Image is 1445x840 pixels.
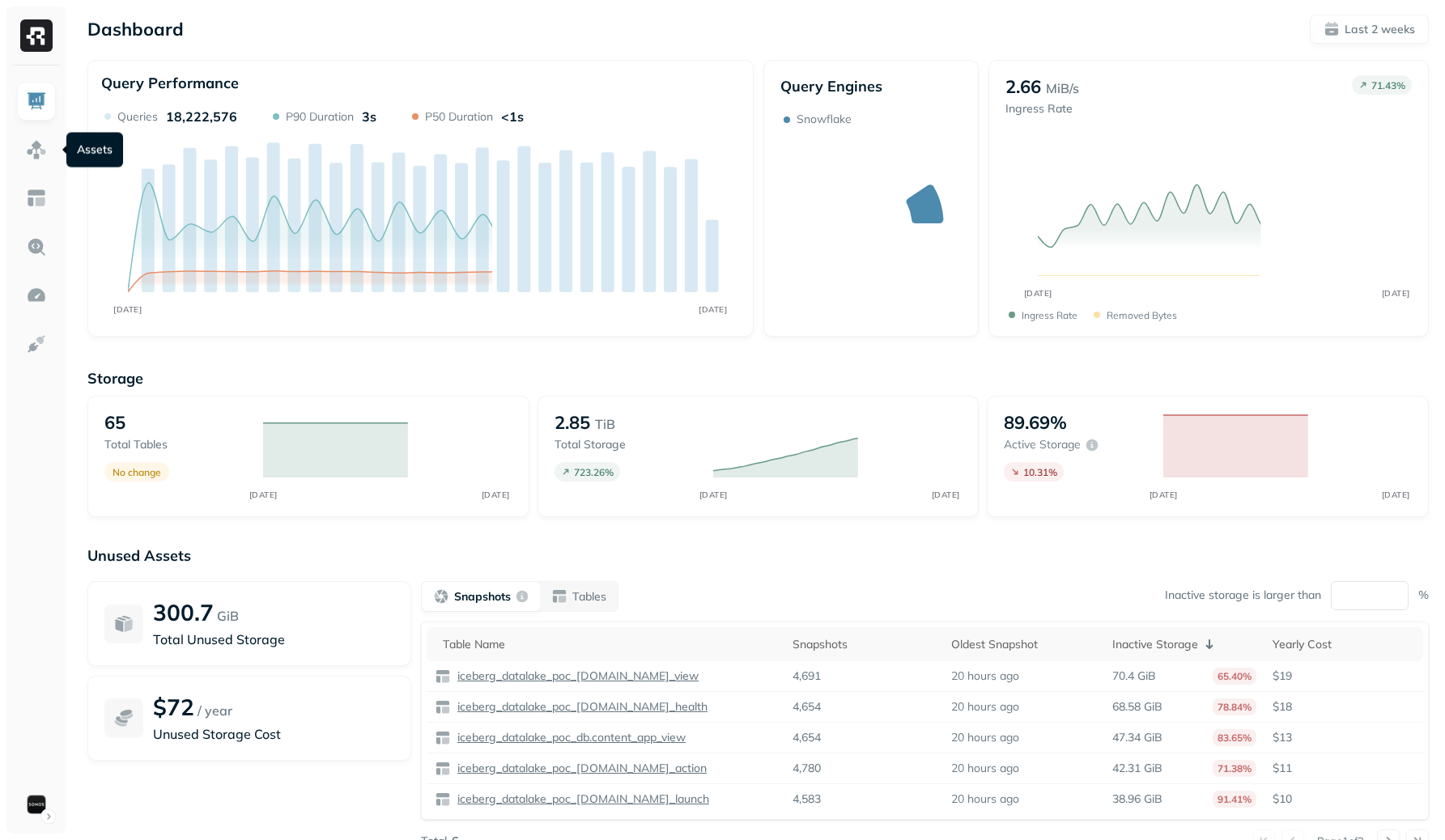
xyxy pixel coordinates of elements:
p: 89.69% [1004,411,1067,434]
p: 65.40% [1213,668,1256,685]
p: Last 2 weeks [1345,22,1415,37]
p: 20 hours ago [951,668,1019,684]
p: % [1418,588,1429,603]
p: 4,654 [793,730,821,745]
p: 2.66 [1005,75,1041,98]
img: Ryft [20,19,53,52]
p: Snapshots [454,589,511,605]
p: Inactive storage is larger than [1165,588,1321,603]
img: Dashboard [26,91,47,112]
img: table [435,791,451,808]
p: Removed bytes [1107,309,1177,321]
p: 4,654 [793,699,821,715]
p: 78.84% [1213,698,1256,715]
p: 71.38% [1213,760,1256,777]
img: Integrations [26,333,47,354]
img: Optimization [26,285,47,306]
button: Last 2 weeks [1310,15,1429,44]
img: table [435,699,451,715]
div: Snapshots [793,634,935,654]
tspan: [DATE] [1381,490,1409,500]
p: Queries [117,109,158,125]
p: P50 Duration [425,109,493,125]
p: 42.31 GiB [1112,761,1162,776]
img: table [435,668,451,685]
p: 20 hours ago [951,791,1019,807]
p: 83.65% [1213,729,1256,746]
p: 70.4 GiB [1112,668,1156,684]
p: 300.7 [153,598,214,626]
p: Inactive Storage [1112,637,1198,652]
tspan: [DATE] [931,490,959,500]
p: Ingress Rate [1022,309,1077,321]
p: 20 hours ago [951,761,1019,776]
img: Asset Explorer [26,188,47,209]
img: Assets [26,139,47,160]
p: 723.26 % [574,466,614,478]
p: Dashboard [87,18,184,40]
p: 71.43 % [1371,79,1405,91]
p: / year [198,701,232,720]
a: iceberg_datalake_poc_[DOMAIN_NAME]_view [451,668,699,684]
p: Query Performance [101,74,239,92]
p: No change [113,466,161,478]
div: Table Name [443,634,776,654]
div: Oldest Snapshot [951,634,1097,654]
tspan: [DATE] [699,304,727,314]
tspan: [DATE] [1381,288,1409,299]
p: 20 hours ago [951,699,1019,715]
p: 38.96 GiB [1112,791,1162,807]
p: $19 [1273,668,1415,684]
p: GiB [217,606,239,626]
p: 4,780 [793,761,821,776]
p: Snowflake [797,112,852,127]
a: iceberg_datalake_poc_db.content_app_view [451,730,686,745]
tspan: [DATE] [249,490,278,500]
p: $13 [1273,730,1415,745]
img: Sonos [25,793,48,816]
img: Query Explorer [26,236,47,257]
p: 10.31 % [1023,466,1057,478]
p: TiB [595,414,615,434]
p: 65 [104,411,125,434]
p: MiB/s [1046,78,1079,98]
tspan: [DATE] [482,490,510,500]
p: $10 [1273,791,1415,807]
p: Unused Storage Cost [153,724,394,744]
p: Active storage [1004,437,1081,452]
tspan: [DATE] [113,304,142,314]
p: $18 [1273,699,1415,715]
a: iceberg_datalake_poc_[DOMAIN_NAME]_launch [451,791,709,807]
img: table [435,761,451,777]
p: 3s [362,108,376,125]
p: Total Unused Storage [153,630,394,649]
p: 68.58 GiB [1112,699,1162,715]
tspan: [DATE] [699,490,727,500]
div: Assets [66,133,123,168]
p: Storage [87,369,1429,388]
p: Ingress Rate [1005,101,1079,117]
p: iceberg_datalake_poc_[DOMAIN_NAME]_health [454,699,708,715]
tspan: [DATE] [1023,288,1052,299]
p: 2.85 [555,411,590,434]
p: 4,583 [793,791,821,807]
p: 18,222,576 [166,108,237,125]
p: $72 [153,693,194,721]
p: Unused Assets [87,546,1429,565]
p: Total tables [104,437,247,452]
div: Yearly Cost [1273,634,1415,654]
p: P90 Duration [286,109,354,125]
p: 4,691 [793,668,821,684]
p: 20 hours ago [951,730,1019,745]
p: $11 [1273,761,1415,776]
img: table [435,730,451,746]
p: iceberg_datalake_poc_[DOMAIN_NAME]_launch [454,791,709,807]
p: Total storage [555,437,697,452]
p: <1s [501,108,524,125]
p: iceberg_datalake_poc_[DOMAIN_NAME]_view [454,668,699,684]
p: iceberg_datalake_poc_db.content_app_view [454,730,686,745]
p: 47.34 GiB [1112,730,1162,745]
a: iceberg_datalake_poc_[DOMAIN_NAME]_action [451,761,707,776]
p: 91.41% [1213,791,1256,808]
p: iceberg_datalake_poc_[DOMAIN_NAME]_action [454,761,707,776]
